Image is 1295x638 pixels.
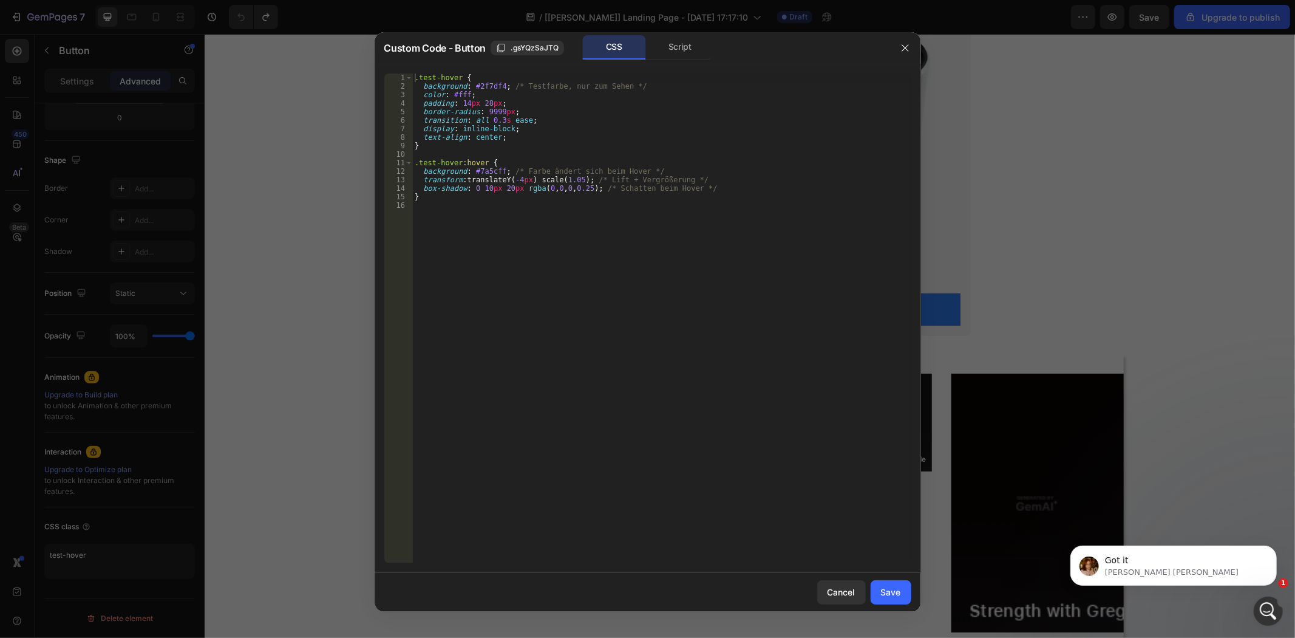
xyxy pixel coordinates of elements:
img: Alt image [555,340,727,437]
button: <p>Get Started</p> [335,259,420,292]
span: .gsYQzSaJTQ [511,43,559,53]
iframe: Intercom live chat [1254,597,1283,626]
p: Get Started [349,267,406,284]
span: Custom Code - Button [384,41,486,55]
img: Alt image [747,340,919,599]
div: 5 [384,108,413,116]
div: 13 [384,176,413,184]
div: 16 [384,201,413,210]
div: 7 [384,125,413,133]
img: Alt image [363,340,535,436]
div: Script [648,35,712,60]
span: 1 [1279,578,1288,588]
div: 6 [384,116,413,125]
div: 2 [384,82,413,91]
div: Cancel [828,586,855,599]
div: 14 [384,184,413,193]
button: .gsYQzSaJTQ [491,41,564,55]
div: 12 [384,167,413,176]
div: 3 [384,91,413,99]
div: 9 [384,142,413,150]
div: 8 [384,133,413,142]
img: Alt image [171,340,344,437]
div: Save [881,586,901,599]
div: 4 [384,99,413,108]
div: 15 [384,193,413,201]
div: 10 [384,150,413,159]
div: 1 [384,74,413,82]
p: Save up to 48% [DATE] [336,241,755,259]
iframe: Intercom notifications tin nhắn [1052,520,1295,605]
div: CSS [582,35,646,60]
button: Save [871,580,911,605]
button: Cancel [817,580,866,605]
div: Button [350,242,377,253]
div: 11 [384,159,413,167]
